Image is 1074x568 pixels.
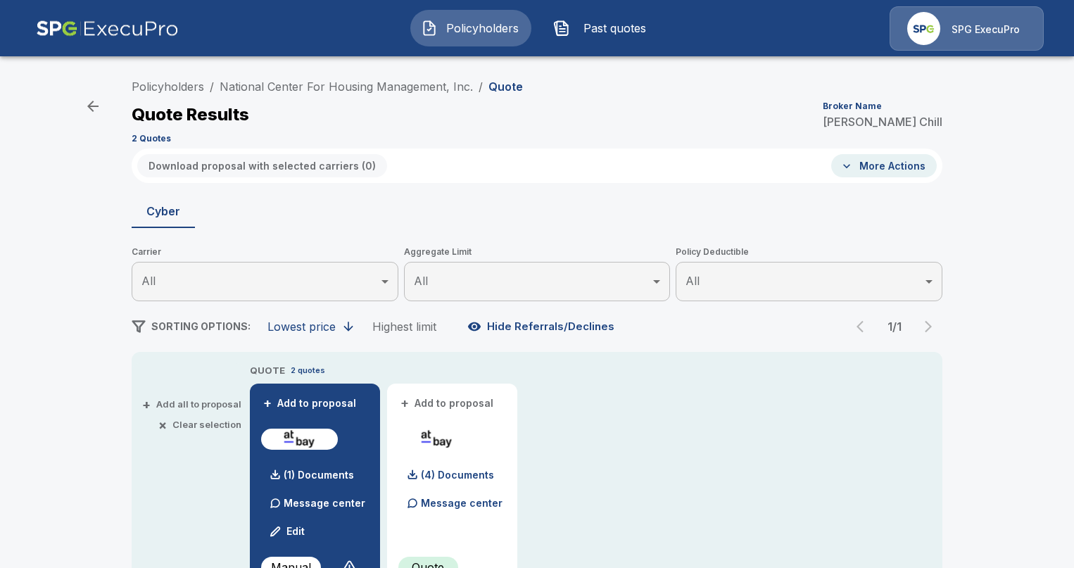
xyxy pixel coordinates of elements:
[686,274,700,288] span: All
[250,364,285,378] p: QUOTE
[952,23,1020,37] p: SPG ExecuPro
[421,496,503,510] p: Message center
[479,78,483,95] li: /
[400,398,409,408] span: +
[465,313,620,340] button: Hide Referrals/Declines
[151,320,251,332] span: SORTING OPTIONS:
[161,420,241,429] button: ×Clear selection
[443,20,521,37] span: Policyholders
[142,400,151,409] span: +
[291,365,325,377] p: 2 quotes
[907,12,940,45] img: Agency Icon
[141,274,156,288] span: All
[264,517,312,545] button: Edit
[137,154,387,177] button: Download proposal with selected carriers (0)
[261,396,360,411] button: +Add to proposal
[132,78,523,95] nav: breadcrumb
[132,245,398,259] span: Carrier
[284,496,365,510] p: Message center
[404,245,671,259] span: Aggregate Limit
[267,429,332,450] img: atbaycybersurplus
[284,470,354,480] p: (1) Documents
[372,320,436,334] div: Highest limit
[132,106,249,123] p: Quote Results
[576,20,653,37] span: Past quotes
[676,245,942,259] span: Policy Deductible
[398,396,497,411] button: +Add to proposal
[263,398,272,408] span: +
[158,420,167,429] span: ×
[132,194,195,228] button: Cyber
[823,102,882,111] p: Broker Name
[831,154,937,177] button: More Actions
[36,6,179,51] img: AA Logo
[132,134,171,143] p: 2 Quotes
[421,20,438,37] img: Policyholders Icon
[553,20,570,37] img: Past quotes Icon
[145,400,241,409] button: +Add all to proposal
[414,274,428,288] span: All
[210,78,214,95] li: /
[267,320,336,334] div: Lowest price
[404,429,469,450] img: atbaycybersurplus
[890,6,1044,51] a: Agency IconSPG ExecuPro
[543,10,664,46] button: Past quotes IconPast quotes
[823,116,942,127] p: [PERSON_NAME] Chill
[410,10,531,46] button: Policyholders IconPolicyholders
[488,81,523,92] p: Quote
[421,470,494,480] p: (4) Documents
[880,321,909,332] p: 1 / 1
[220,80,473,94] a: National Center For Housing Management, Inc.
[132,80,204,94] a: Policyholders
